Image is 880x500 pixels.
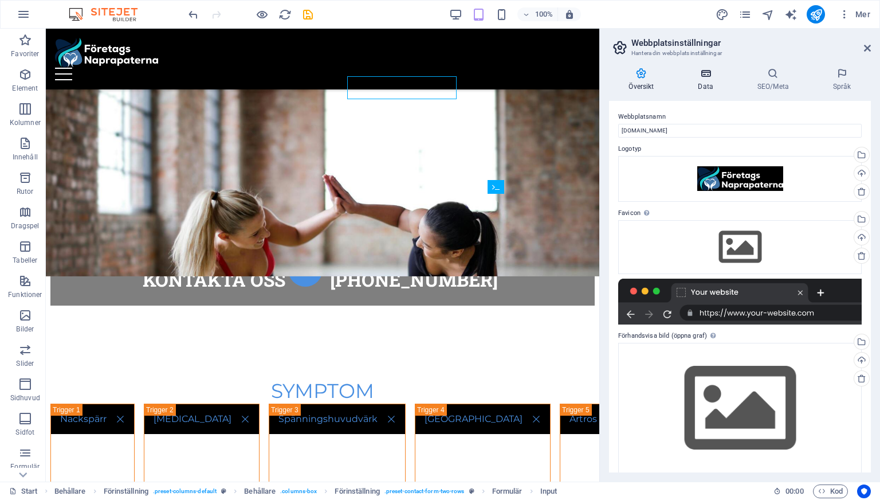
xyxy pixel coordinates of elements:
span: Klicka för att välja. Dubbelklicka för att redigera [54,485,86,498]
p: Slider [16,359,34,368]
button: undo [186,7,200,21]
button: 100% [517,7,558,21]
span: : [793,487,795,495]
h6: 100% [535,7,553,21]
h2: Webbplatsinställningar [631,38,871,48]
p: Kolumner [10,118,41,127]
p: Tabeller [13,256,37,265]
p: Bilder [16,325,34,334]
span: . preset-columns-default [153,485,217,498]
span: Mer [839,9,870,20]
span: Klicka för att välja. Dubbelklicka för att redigera [540,485,557,498]
p: Innehåll [13,153,38,162]
button: publish [807,5,825,24]
p: Dragspel [11,221,39,231]
span: . columns-box [280,485,317,498]
label: Logotyp [618,142,862,156]
h4: SEO/Meta [737,68,813,92]
div: Välj filer från filhanterare, arkivbilder eller ladda upp fil(er) [618,220,862,274]
i: Det här elementet är en anpassningsbar förinställning [469,488,474,494]
i: Design (Ctrl+Alt+Y) [716,8,729,21]
h4: Översikt [609,68,678,92]
i: Spara (Ctrl+S) [301,8,315,21]
i: Det här elementet är en anpassningsbar förinställning [221,488,226,494]
a: Klicka för att avbryta val. Dubbelklicka för att öppna sidor [9,485,38,498]
button: save [301,7,315,21]
span: Klicka för att välja. Dubbelklicka för att redigera [244,485,276,498]
label: Förhandsvisa bild (öppna graf) [618,329,862,343]
span: Klicka för att välja. Dubbelklicka för att redigera [104,485,148,498]
i: Ångra: Ändra skicka e-post (Ctrl+Z) [187,8,200,21]
i: Navigatör [761,8,775,21]
input: Namn... [618,124,862,138]
button: reload [278,7,292,21]
span: 00 00 [785,485,803,498]
span: Klicka för att välja. Dubbelklicka för att redigera [492,485,522,498]
img: Editor Logo [66,7,152,21]
span: Kod [818,485,843,498]
button: navigator [761,7,775,21]
p: Sidfot [15,428,34,437]
label: Webbplatsnamn [618,110,862,124]
i: Uppdatera sida [278,8,292,21]
span: . preset-contact-form-two-rows [384,485,465,498]
p: Rutor [17,187,34,196]
h4: Språk [813,68,871,92]
h6: Sessionstid [773,485,804,498]
button: pages [738,7,752,21]
nav: breadcrumb [54,485,557,498]
button: Klicka här för att lämna förhandsvisningsläge och fortsätta redigera [255,7,269,21]
button: text_generator [784,7,797,21]
div: Logo-01_whit-gWQCi9gz9WCaKk1FboHZaQ.svg [618,156,862,202]
h4: Data [678,68,737,92]
p: Element [12,84,38,93]
i: AI Writer [784,8,797,21]
button: Mer [834,5,875,24]
p: Formulär [10,462,40,471]
i: Publicera [810,8,823,21]
i: Justera zoomnivån automatiskt vid storleksändring för att passa vald enhet. [564,9,575,19]
span: Klicka för att välja. Dubbelklicka för att redigera [335,485,379,498]
p: Favoriter [11,49,39,58]
button: Usercentrics [857,485,871,498]
p: Funktioner [8,290,42,299]
h3: Hantera din webbplats inställningar [631,48,848,58]
label: Favicon [618,206,862,220]
i: Sidor (Ctrl+Alt+S) [738,8,752,21]
button: Kod [813,485,848,498]
button: design [715,7,729,21]
div: Välj filer från filhanterare, arkivbilder eller ladda upp fil(er) [618,343,862,474]
p: Sidhuvud [10,393,40,403]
